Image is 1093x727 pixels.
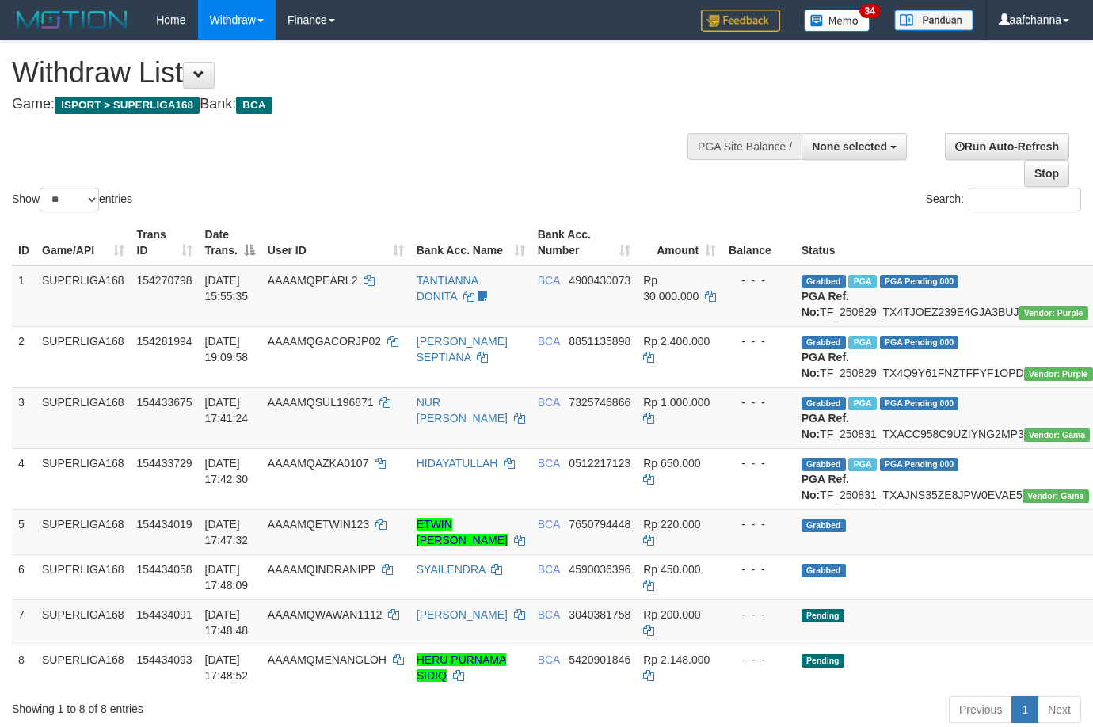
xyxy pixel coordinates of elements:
[36,220,131,265] th: Game/API: activate to sort column ascending
[1019,306,1087,320] span: Vendor URL: https://trx4.1velocity.biz
[268,653,387,666] span: AAAAMQMENANGLOH
[859,4,881,18] span: 34
[802,609,844,622] span: Pending
[417,563,486,576] a: SYAILENDRA
[848,458,876,471] span: Marked by aafsoycanthlai
[880,275,959,288] span: PGA Pending
[687,133,802,160] div: PGA Site Balance /
[205,608,249,637] span: [DATE] 17:48:48
[643,274,699,303] span: Rp 30.000.000
[1023,489,1089,503] span: Vendor URL: https://trx31.1velocity.biz
[268,335,381,348] span: AAAAMQGACORJP02
[55,97,200,114] span: ISPORT > SUPERLIGA168
[538,653,560,666] span: BCA
[729,333,789,349] div: - - -
[131,220,199,265] th: Trans ID: activate to sort column ascending
[1024,428,1091,442] span: Vendor URL: https://trx31.1velocity.biz
[569,563,630,576] span: Copy 4590036396 to clipboard
[729,561,789,577] div: - - -
[848,336,876,349] span: Marked by aafnonsreyleab
[643,608,700,621] span: Rp 200.000
[701,10,780,32] img: Feedback.jpg
[36,448,131,509] td: SUPERLIGA168
[802,519,846,532] span: Grabbed
[268,274,358,287] span: AAAAMQPEARL2
[569,335,630,348] span: Copy 8851135898 to clipboard
[802,564,846,577] span: Grabbed
[417,335,508,363] a: [PERSON_NAME] SEPTIANA
[199,220,261,265] th: Date Trans.: activate to sort column descending
[12,645,36,690] td: 8
[236,97,272,114] span: BCA
[729,272,789,288] div: - - -
[848,397,876,410] span: Marked by aafsoycanthlai
[268,457,369,470] span: AAAAMQAZKA0107
[12,554,36,599] td: 6
[949,696,1012,723] a: Previous
[538,274,560,287] span: BCA
[12,599,36,645] td: 7
[802,473,849,501] b: PGA Ref. No:
[812,140,887,153] span: None selected
[205,518,249,546] span: [DATE] 17:47:32
[137,335,192,348] span: 154281994
[12,265,36,327] td: 1
[205,457,249,485] span: [DATE] 17:42:30
[268,396,374,409] span: AAAAMQSUL196871
[926,188,1081,211] label: Search:
[569,274,630,287] span: Copy 4900430073 to clipboard
[722,220,795,265] th: Balance
[729,455,789,471] div: - - -
[802,654,844,668] span: Pending
[1024,367,1093,381] span: Vendor URL: https://trx4.1velocity.biz
[417,274,478,303] a: TANTIANNA DONITA
[417,653,507,682] a: HERU PURNAMA SIDIQ
[36,645,131,690] td: SUPERLIGA168
[12,97,713,112] h4: Game: Bank:
[1024,160,1069,187] a: Stop
[12,188,132,211] label: Show entries
[12,695,444,717] div: Showing 1 to 8 of 8 entries
[417,518,508,546] a: ETWIN [PERSON_NAME]
[802,412,849,440] b: PGA Ref. No:
[569,457,630,470] span: Copy 0512217123 to clipboard
[880,397,959,410] span: PGA Pending
[569,653,630,666] span: Copy 5420901846 to clipboard
[36,554,131,599] td: SUPERLIGA168
[643,335,710,348] span: Rp 2.400.000
[137,457,192,470] span: 154433729
[569,608,630,621] span: Copy 3040381758 to clipboard
[538,335,560,348] span: BCA
[569,396,630,409] span: Copy 7325746866 to clipboard
[729,516,789,532] div: - - -
[36,265,131,327] td: SUPERLIGA168
[137,563,192,576] span: 154434058
[12,509,36,554] td: 5
[268,563,375,576] span: AAAAMQINDRANIPP
[538,457,560,470] span: BCA
[643,518,700,531] span: Rp 220.000
[880,336,959,349] span: PGA Pending
[36,387,131,448] td: SUPERLIGA168
[12,220,36,265] th: ID
[802,275,846,288] span: Grabbed
[802,133,907,160] button: None selected
[410,220,531,265] th: Bank Acc. Name: activate to sort column ascending
[802,397,846,410] span: Grabbed
[12,57,713,89] h1: Withdraw List
[268,608,383,621] span: AAAAMQWAWAN1112
[268,518,369,531] span: AAAAMQETWIN123
[12,387,36,448] td: 3
[538,563,560,576] span: BCA
[205,396,249,424] span: [DATE] 17:41:24
[137,518,192,531] span: 154434019
[417,396,508,424] a: NUR [PERSON_NAME]
[205,274,249,303] span: [DATE] 15:55:35
[137,396,192,409] span: 154433675
[12,448,36,509] td: 4
[643,563,700,576] span: Rp 450.000
[802,290,849,318] b: PGA Ref. No:
[137,274,192,287] span: 154270798
[538,518,560,531] span: BCA
[12,8,132,32] img: MOTION_logo.png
